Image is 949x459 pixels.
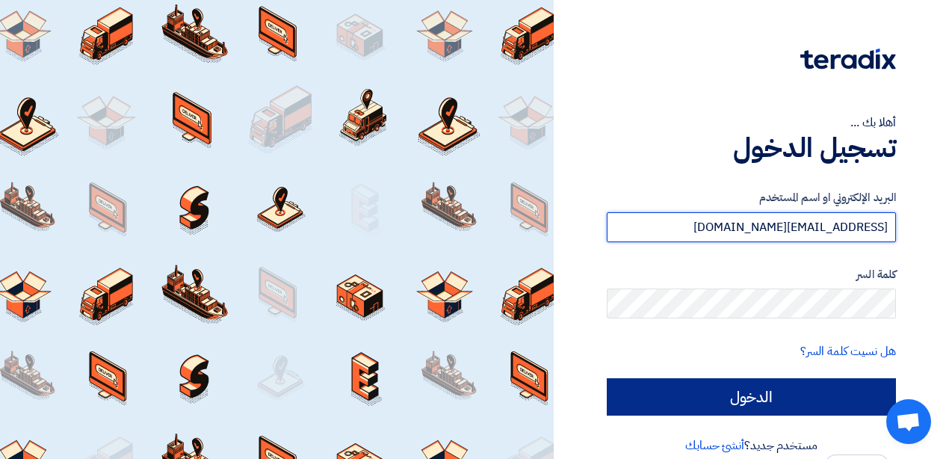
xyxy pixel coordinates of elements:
a: هل نسيت كلمة السر؟ [800,342,896,360]
input: الدخول [607,378,896,416]
img: Teradix logo [800,49,896,70]
div: مستخدم جديد؟ [607,437,896,455]
input: أدخل بريد العمل الإلكتروني او اسم المستخدم الخاص بك ... [607,212,896,242]
a: أنشئ حسابك [685,437,744,455]
a: Open chat [886,399,931,444]
div: أهلا بك ... [607,114,896,132]
label: كلمة السر [607,266,896,283]
h1: تسجيل الدخول [607,132,896,164]
label: البريد الإلكتروني او اسم المستخدم [607,189,896,206]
